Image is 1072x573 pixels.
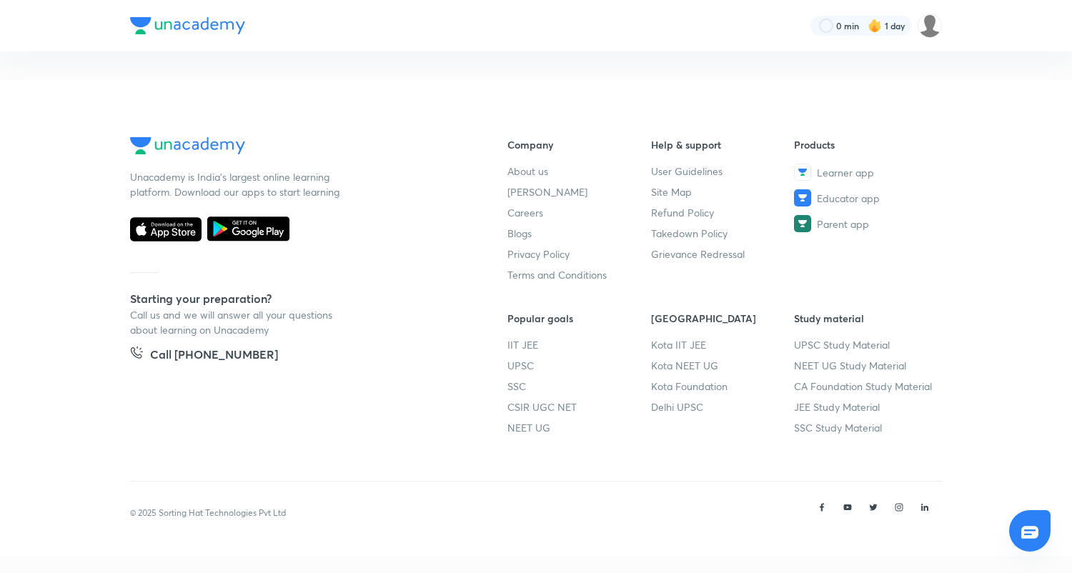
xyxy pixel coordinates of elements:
span: Careers [507,205,543,220]
a: Careers [507,205,651,220]
a: Takedown Policy [651,226,795,241]
a: NEET UG Study Material [794,358,938,373]
a: Terms and Conditions [507,267,651,282]
h6: Company [507,137,651,152]
a: Blogs [507,226,651,241]
a: Delhi UPSC [651,399,795,414]
span: Educator app [817,191,880,206]
a: [PERSON_NAME] [507,184,651,199]
a: CA Foundation Study Material [794,379,938,394]
a: UPSC [507,358,651,373]
img: Educator app [794,189,811,206]
p: © 2025 Sorting Hat Technologies Pvt Ltd [130,507,286,519]
a: About us [507,164,651,179]
img: Learner app [794,164,811,181]
p: Call us and we will answer all your questions about learning on Unacademy [130,307,344,337]
h5: Call [PHONE_NUMBER] [150,346,278,366]
a: SSC Study Material [794,420,938,435]
img: Parent app [794,215,811,232]
a: Privacy Policy [507,246,651,261]
p: Unacademy is India’s largest online learning platform. Download our apps to start learning [130,169,344,199]
a: SSC [507,379,651,394]
img: streak [868,19,882,33]
a: UPSC Study Material [794,337,938,352]
span: Learner app [817,165,874,180]
h6: [GEOGRAPHIC_DATA] [651,311,795,326]
h6: Popular goals [507,311,651,326]
a: Call [PHONE_NUMBER] [130,346,278,366]
img: Company Logo [130,137,245,154]
a: Learner app [794,164,938,181]
a: Educator app [794,189,938,206]
a: Site Map [651,184,795,199]
h5: Starting your preparation? [130,290,462,307]
a: Grievance Redressal [651,246,795,261]
a: Kota IIT JEE [651,337,795,352]
a: NEET UG [507,420,651,435]
a: Company Logo [130,137,462,158]
a: Refund Policy [651,205,795,220]
h6: Study material [794,311,938,326]
a: Kota NEET UG [651,358,795,373]
a: JEE Study Material [794,399,938,414]
img: Siddharth Mitra [918,14,942,38]
a: CSIR UGC NET [507,399,651,414]
span: Parent app [817,216,869,231]
h6: Products [794,137,938,152]
img: Company Logo [130,17,245,34]
a: IIT JEE [507,337,651,352]
a: Parent app [794,215,938,232]
a: User Guidelines [651,164,795,179]
h6: Help & support [651,137,795,152]
a: Kota Foundation [651,379,795,394]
